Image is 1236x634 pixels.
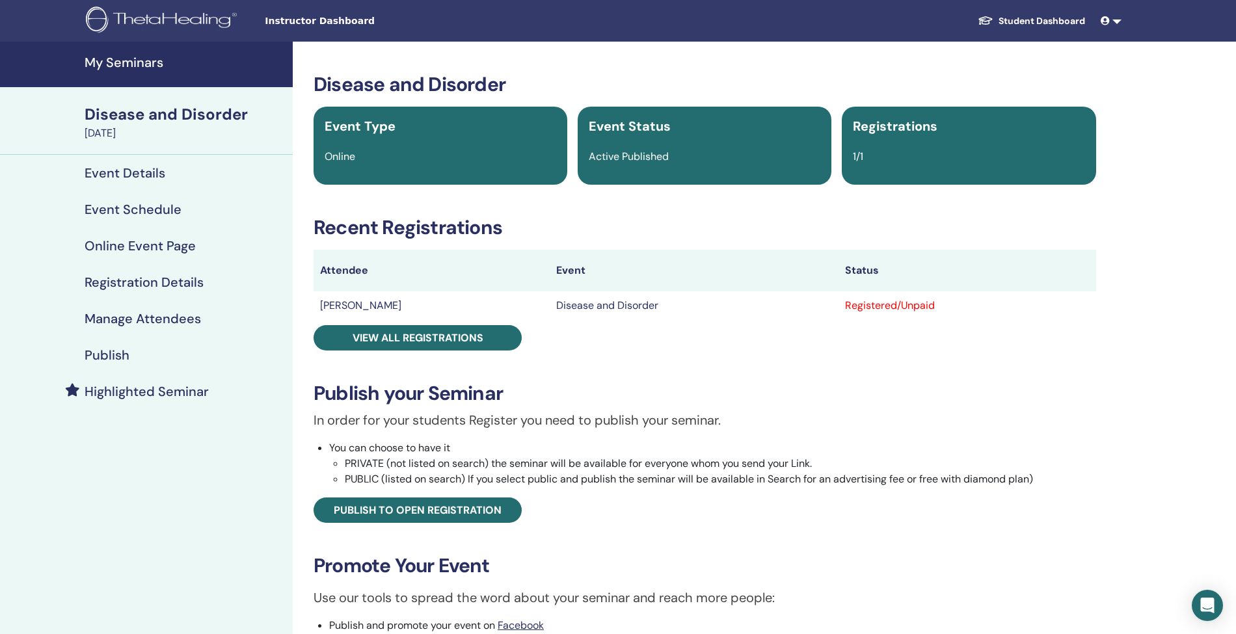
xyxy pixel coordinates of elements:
[839,250,1096,291] th: Status
[1192,590,1223,621] div: Open Intercom Messenger
[265,14,460,28] span: Instructor Dashboard
[86,7,241,36] img: logo.png
[314,382,1096,405] h3: Publish your Seminar
[85,238,196,254] h4: Online Event Page
[353,331,483,345] span: View all registrations
[85,384,209,399] h4: Highlighted Seminar
[845,298,1090,313] div: Registered/Unpaid
[853,150,863,163] span: 1/1
[314,73,1096,96] h3: Disease and Disorder
[85,274,204,290] h4: Registration Details
[314,216,1096,239] h3: Recent Registrations
[967,9,1095,33] a: Student Dashboard
[498,618,544,632] a: Facebook
[853,118,937,135] span: Registrations
[314,325,522,350] a: View all registrations
[589,150,669,163] span: Active Published
[77,103,293,141] a: Disease and Disorder[DATE]
[345,471,1096,487] li: PUBLIC (listed on search) If you select public and publish the seminar will be available in Searc...
[85,125,285,141] div: [DATE]
[314,497,522,523] a: Publish to open registration
[85,347,129,363] h4: Publish
[314,410,1096,430] p: In order for your students Register you need to publish your seminar.
[85,103,285,125] div: Disease and Disorder
[314,291,550,320] td: [PERSON_NAME]
[978,15,993,26] img: graduation-cap-white.svg
[550,291,838,320] td: Disease and Disorder
[85,165,165,181] h4: Event Details
[329,440,1096,487] li: You can choose to have it
[550,250,838,291] th: Event
[589,118,671,135] span: Event Status
[334,503,502,517] span: Publish to open registration
[314,588,1096,607] p: Use our tools to spread the word about your seminar and reach more people:
[325,118,396,135] span: Event Type
[85,311,201,326] h4: Manage Attendees
[85,202,181,217] h4: Event Schedule
[85,55,285,70] h4: My Seminars
[314,250,550,291] th: Attendee
[325,150,355,163] span: Online
[314,554,1096,577] h3: Promote Your Event
[345,456,1096,471] li: PRIVATE (not listed on search) the seminar will be available for everyone whom you send your Link.
[329,618,1096,633] li: Publish and promote your event on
